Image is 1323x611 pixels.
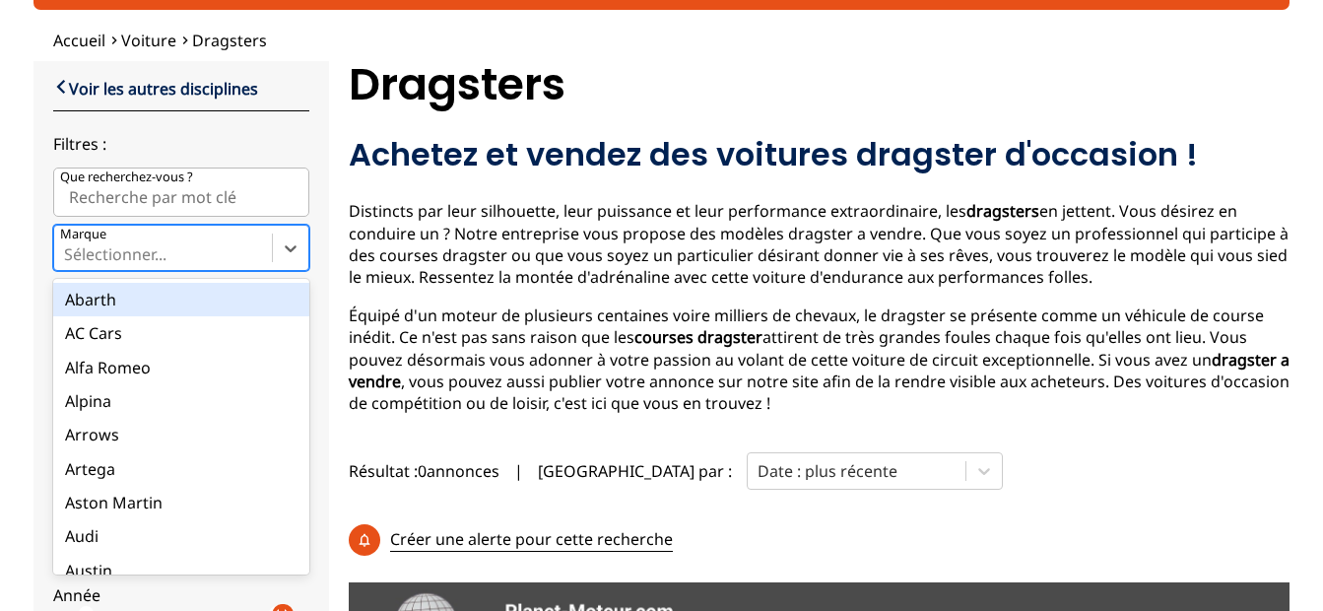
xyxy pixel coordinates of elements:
p: Marque [60,226,106,243]
p: Filtres : [53,133,309,155]
p: Que recherchez-vous ? [60,169,193,186]
strong: dragster a vendre [349,349,1290,392]
div: Audi [53,519,309,553]
div: Alpina [53,384,309,418]
a: Voiture [121,30,176,51]
input: Que recherchez-vous ? [53,168,309,217]
a: Voir les autres disciplines [53,76,258,100]
div: Abarth [53,283,309,316]
span: | [514,460,523,482]
p: Créer une alerte pour cette recherche [390,528,673,551]
div: Artega [53,452,309,486]
p: [GEOGRAPHIC_DATA] par : [538,460,732,482]
a: Dragsters [192,30,267,51]
a: Accueil [53,30,105,51]
input: MarqueSélectionner...AbarthAC CarsAlfa RomeoAlpinaArrowsArtegaAston MartinAudiAustin[PERSON_NAME]... [64,245,68,263]
div: Arrows [53,418,309,451]
div: Aston Martin [53,486,309,519]
p: Année [53,584,309,606]
div: Austin [53,554,309,587]
div: Alfa Romeo [53,351,309,384]
h2: Achetez et vendez des voitures dragster d'occasion ! [349,135,1290,174]
div: AC Cars [53,316,309,350]
h1: Dragsters [349,61,1290,108]
p: Équipé d'un moteur de plusieurs centaines voire milliers de chevaux, le dragster se présente comm... [349,305,1290,415]
span: Résultat : 0 annonces [349,460,499,482]
strong: courses dragster [634,326,762,348]
strong: dragsters [966,200,1039,222]
p: Distincts par leur silhouette, leur puissance et leur performance extraordinaire, les en jettent.... [349,200,1290,289]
